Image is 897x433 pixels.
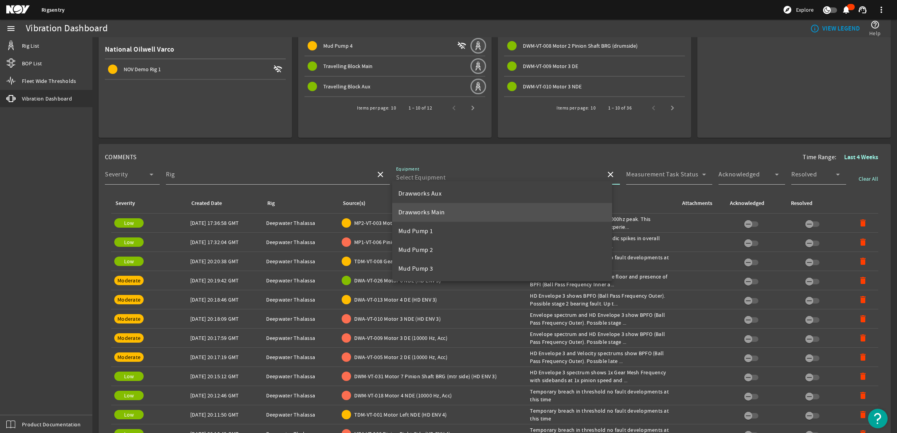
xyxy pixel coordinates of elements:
span: Low [124,258,134,265]
div: [DATE] 17:36:58 GMT [190,219,260,227]
div: Rig [266,199,332,208]
div: [DATE] 20:18:09 GMT [190,315,260,323]
span: Drawworks Aux [398,190,442,198]
div: Deepwater Thalassa [266,315,335,323]
span: Moderate [117,277,140,284]
div: HD Envelope 3 shows BPFO (Ball Pass Frequency Outer). Possible stage 2 bearing fault. Up t... [530,292,675,307]
span: Mud Pump 3 [398,265,433,273]
span: DWM-VT-018 Motor 4 NDE (10000 Hz, Acc) [354,392,452,399]
div: [DATE] 20:17:19 GMT [190,353,260,361]
mat-icon: delete [858,218,868,228]
div: Source(s) [342,199,521,208]
input: Select a Rig [166,173,369,182]
mat-icon: help_outline [870,20,880,29]
button: Explore [780,4,817,16]
div: Rig [267,199,275,208]
div: Severity [114,199,181,208]
div: Deepwater Thalassa [266,257,335,265]
span: Vibration Dashboard [22,95,72,102]
div: Acknowledged [730,199,764,208]
div: Deepwater Thalassa [266,334,335,342]
span: Rig List [22,42,39,50]
span: Mud Pump 1 [398,227,433,235]
span: DWA-VT-026 Motor 6 NDE (HD ENV 3) [354,277,441,284]
button: DWM-VT-008 Motor 2 Pinion Shaft BRG (drumside) [504,36,685,56]
div: Deepwater Thalassa [266,219,335,227]
mat-icon: info_outline [810,24,816,33]
span: Moderate [117,296,140,303]
div: [DATE] 20:17:59 GMT [190,334,260,342]
mat-icon: delete [858,314,868,323]
span: Explore [796,6,814,14]
span: BOP List [22,59,42,67]
span: DWM-VT-031 Motor 7 Pinion Shaft BRG (mtr side) (HD ENV 3) [354,372,497,380]
span: MP1-VT-006 Pinion Right Side (Vel) [354,238,436,246]
div: Created Date [190,199,257,208]
mat-icon: menu [6,24,16,33]
div: Vibration Dashboard [26,25,108,32]
button: DWM-VT-010 Motor 3 NDE [504,77,685,96]
mat-icon: delete [858,257,868,266]
mat-icon: notifications [841,5,851,14]
b: Last 4 Weeks [844,153,878,161]
div: National Oilwell Varco [105,40,286,59]
button: Next page [463,99,482,117]
span: Low [124,373,134,380]
span: Drawworks Main [398,208,445,216]
span: TDM-VT-008 Gearbox Main Housing Rear Center (Vel) [354,257,479,265]
button: Travelling Block Main [304,56,470,76]
mat-icon: support_agent [858,5,867,14]
div: [DATE] 20:18:46 GMT [190,296,260,304]
mat-icon: wifi_off [457,41,467,50]
div: Severity [115,199,135,208]
b: VIEW LEGEND [822,25,860,32]
div: [DATE] 17:32:04 GMT [190,238,260,246]
div: Envelope spectrum and HD Envelope 3 show BPFO (Ball Pass Frequency Outer). Possible stage ... [530,311,675,327]
mat-label: Severity [105,171,128,178]
mat-icon: vibration [6,94,16,103]
div: Resolved [791,199,812,208]
mat-label: Measurement Task Status [626,171,699,178]
div: Deepwater Thalassa [266,296,335,304]
button: VIEW LEGEND [807,22,863,36]
mat-icon: delete [858,276,868,285]
div: [DATE] 20:11:50 GMT [190,411,260,419]
div: [DATE] 20:20:38 GMT [190,257,260,265]
button: Mud Pump 4 [304,36,470,56]
span: DWM-VT-009 Motor 3 DE [523,63,578,70]
span: DWA-VT-013 Motor 4 DE (HD ENV 3) [354,296,437,304]
span: DWM-VT-010 Motor 3 NDE [523,83,582,90]
span: DWM-VT-008 Motor 2 Pinion Shaft BRG (drumside) [523,42,638,49]
a: Rigsentry [41,6,65,14]
div: [DATE] 20:15:12 GMT [190,372,260,380]
div: Time Range: [803,150,884,164]
mat-icon: delete [858,333,868,343]
button: Travelling Block Aux [304,77,470,96]
span: Travelling Block Aux [323,83,370,90]
mat-icon: wifi_off [273,65,283,74]
span: MP2-VT-003 Motor Right NDE (10000 Hz, Acc) [354,219,460,227]
span: Fleet Wide Thresholds [22,77,76,85]
button: more_vert [872,0,891,19]
div: Deepwater Thalassa [266,238,335,246]
div: Resolved [790,199,841,208]
div: Deepwater Thalassa [266,392,335,399]
button: Clear All [852,172,884,186]
span: COMMENTS [105,153,137,161]
div: 10 [391,104,396,112]
button: Last 4 Weeks [838,150,884,164]
mat-icon: delete [858,372,868,381]
div: 1 – 10 of 12 [409,104,432,112]
div: Acknowledged [729,199,780,208]
span: Product Documentation [22,420,81,428]
span: NOV Demo Rig 1 [124,66,161,73]
div: Source(s) [343,199,366,208]
span: Clear All [859,175,878,183]
mat-icon: delete [858,237,868,247]
mat-icon: close [376,170,385,179]
div: [DATE] 20:19:42 GMT [190,277,260,284]
mat-icon: delete [858,352,868,362]
div: Envelope spectrum and HD Envelope 3 show BPFO (Ball Pass Frequency Outer). Possible stage ... [530,330,675,346]
mat-icon: delete [858,295,868,304]
div: Deepwater Thalassa [266,353,335,361]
